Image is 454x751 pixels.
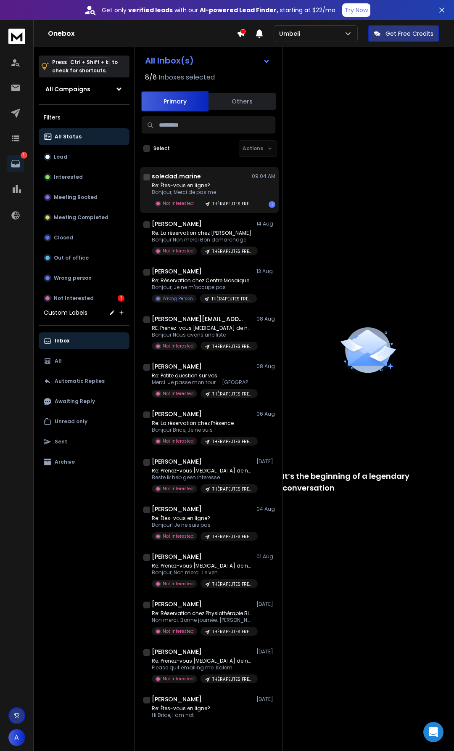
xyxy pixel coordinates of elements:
[256,601,275,608] p: [DATE]
[282,470,454,494] p: It’s the beginning of a legendary conversation
[163,486,194,492] p: Not Interested
[39,128,129,145] button: All Status
[153,145,170,152] label: Select
[368,25,439,42] button: Get Free Credits
[39,353,129,369] button: All
[145,56,194,65] h1: All Inbox(s)
[279,29,304,38] p: Umbeli
[152,705,253,712] p: Re: Êtes-vous en ligne?
[39,270,129,287] button: Wrong person
[39,229,129,246] button: Closed
[152,522,253,528] p: Bonjour! Je ne suis pas
[152,467,253,474] p: Re: Prenez-vous [MEDICAL_DATA] de nouveaux
[212,533,253,540] p: THÉRAPEUTES FRENCH - APOLLO
[54,174,83,180] p: Interested
[152,552,202,561] h1: [PERSON_NAME]
[152,648,202,656] h1: [PERSON_NAME]
[152,182,253,189] p: Re: Êtes-vous en ligne?
[252,173,275,180] p: 09:04 AM
[152,410,202,418] h1: [PERSON_NAME]
[55,398,95,405] p: Awaiting Reply
[423,722,443,742] div: Open Intercom Messenger
[152,610,253,617] p: Re: Réservation chez Physiothérapie Biokin
[55,418,87,425] p: Unread only
[152,172,201,180] h1: soledad.marine
[256,316,275,322] p: 08 Aug
[54,275,92,281] p: Wrong person
[152,664,253,671] p: Please quit emailing me. Kalem
[39,209,129,226] button: Meeting Completed
[256,363,275,370] p: 08 Aug
[39,111,129,123] h3: Filters
[54,255,89,261] p: Out of office
[158,72,215,82] h3: Inboxes selected
[256,506,275,512] p: 04 Aug
[256,268,275,275] p: 13 Aug
[152,315,244,323] h1: [PERSON_NAME][EMAIL_ADDRESS][DOMAIN_NAME]
[152,457,202,466] h1: [PERSON_NAME]
[152,189,253,196] p: Bonjour, Merci de pas me
[55,459,75,465] p: Archive
[39,149,129,165] button: Lead
[342,3,370,17] button: Try Now
[69,57,110,67] span: Ctrl + Shift + k
[152,277,253,284] p: Re: Réservation chez Centre Mosaïque
[39,290,129,307] button: Not Interested1
[39,433,129,450] button: Sent
[163,248,194,254] p: Not Interested
[152,236,253,243] p: Bonjour Non merci Bon demarchage
[256,553,275,560] p: 01 Aug
[152,515,253,522] p: Re: Êtes-vous en ligne?
[152,712,253,719] p: Hi Brice, I am not
[54,194,98,201] p: Meeting Booked
[39,169,129,186] button: Interested
[7,155,24,172] a: 1
[152,362,202,371] h1: [PERSON_NAME]
[163,295,193,302] p: Wrong Person
[45,85,90,93] h1: All Campaigns
[152,379,253,386] p: Merci. Je passe mon tour [GEOGRAPHIC_DATA]
[212,438,253,445] p: THÉRAPEUTES FRENCH - APOLLO
[209,92,276,111] button: Others
[256,411,275,417] p: 06 Aug
[102,6,335,14] p: Get only with our starting at $22/mo
[212,248,253,255] p: THÉRAPEUTES FRENCH - APOLLO
[39,373,129,390] button: Automatic Replies
[212,391,253,397] p: THÉRAPEUTES FRENCH - APOLLO
[212,676,253,682] p: THÉRAPEUTES FRENCH - APOLLO
[212,581,253,587] p: THÉRAPEUTES FRENCH - APOLLO
[152,325,253,332] p: RE: Prenez-vous [MEDICAL_DATA] de nouveaux
[212,343,253,350] p: THÉRAPEUTES FRENCH - APOLLO
[152,569,253,576] p: Bonjour, Non merci. Le ven.
[8,729,25,746] button: A
[152,600,202,608] h1: [PERSON_NAME]
[52,58,118,75] p: Press to check for shortcuts.
[55,378,105,385] p: Automatic Replies
[21,152,27,159] p: 1
[152,474,253,481] p: Beste Ik heb geen interesse.
[256,696,275,703] p: [DATE]
[138,52,277,69] button: All Inbox(s)
[256,648,275,655] p: [DATE]
[269,201,275,208] div: 1
[163,200,194,207] p: Not Interested
[39,249,129,266] button: Out of office
[163,438,194,444] p: Not Interested
[54,154,67,160] p: Lead
[163,676,194,682] p: Not Interested
[54,295,94,302] p: Not Interested
[152,220,202,228] h1: [PERSON_NAME]
[152,563,253,569] p: Re: Prenez-vous [MEDICAL_DATA] de nouveaux
[163,390,194,397] p: Not Interested
[152,332,253,338] p: Bonjour Nous avons une liste
[55,133,82,140] p: All Status
[345,6,368,14] p: Try Now
[200,6,278,14] strong: AI-powered Lead Finder,
[152,267,202,276] h1: [PERSON_NAME]
[8,29,25,44] img: logo
[152,695,202,703] h1: [PERSON_NAME]
[152,427,253,433] p: Bonjour Brice, Je ne suis
[48,29,237,39] h1: Onebox
[152,617,253,624] p: Non merci. Bonne journée. [PERSON_NAME]
[141,91,209,111] button: Primary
